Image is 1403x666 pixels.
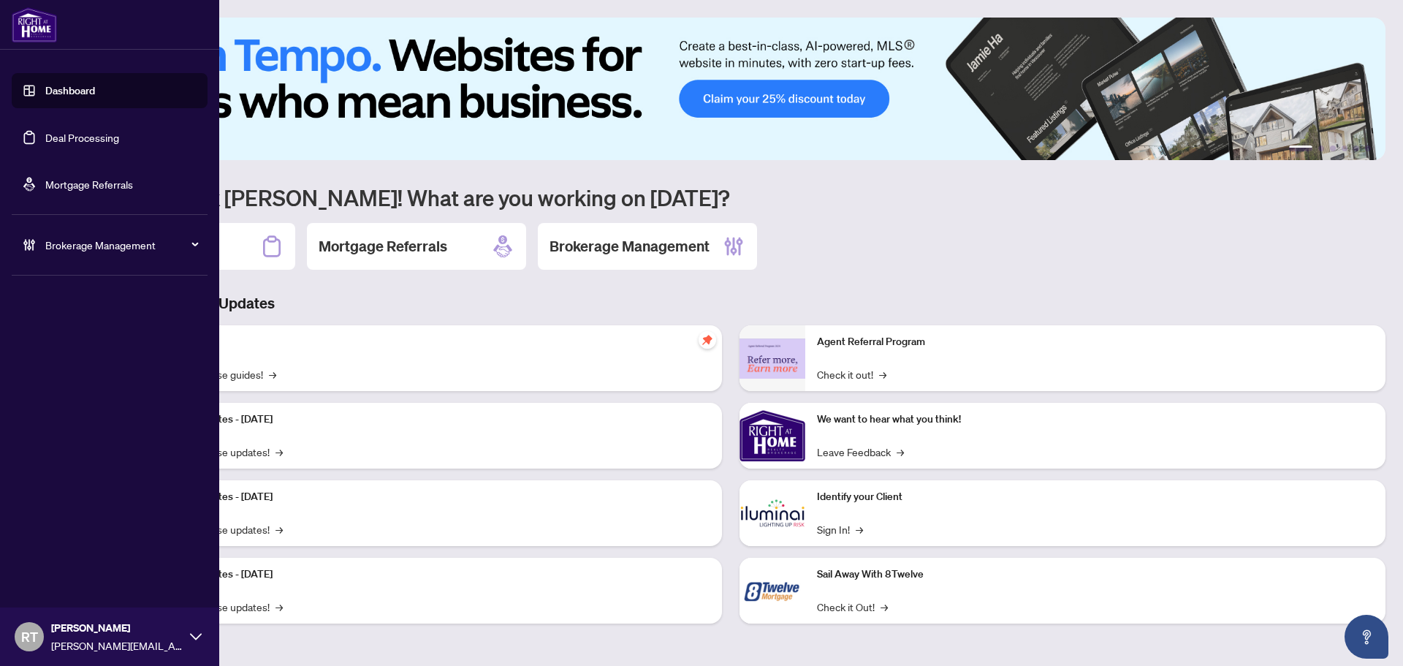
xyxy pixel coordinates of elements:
h2: Brokerage Management [550,236,710,257]
p: Sail Away With 8Twelve [817,567,1374,583]
h1: Welcome back [PERSON_NAME]! What are you working on [DATE]? [76,183,1385,211]
span: [PERSON_NAME] [51,620,183,636]
p: Platform Updates - [DATE] [153,489,710,505]
p: Agent Referral Program [817,334,1374,350]
button: 3 [1330,145,1336,151]
button: 2 [1318,145,1324,151]
a: Check it out!→ [817,366,886,382]
span: → [275,599,283,615]
span: → [879,366,886,382]
img: Agent Referral Program [739,338,805,379]
span: → [881,599,888,615]
span: pushpin [699,331,716,349]
button: 5 [1353,145,1359,151]
h2: Mortgage Referrals [319,236,447,257]
a: Sign In!→ [817,521,863,537]
a: Check it Out!→ [817,599,888,615]
button: Open asap [1345,615,1388,659]
h3: Brokerage & Industry Updates [76,293,1385,314]
button: 6 [1365,145,1371,151]
span: → [275,444,283,460]
p: Identify your Client [817,489,1374,505]
a: Dashboard [45,84,95,97]
span: → [856,521,863,537]
a: Deal Processing [45,131,119,144]
p: Self-Help [153,334,710,350]
a: Leave Feedback→ [817,444,904,460]
img: Sail Away With 8Twelve [739,558,805,624]
img: logo [12,7,57,42]
span: → [275,521,283,537]
p: Platform Updates - [DATE] [153,567,710,583]
span: → [269,366,276,382]
p: We want to hear what you think! [817,412,1374,428]
img: We want to hear what you think! [739,403,805,469]
button: 4 [1342,145,1347,151]
span: RT [21,627,38,647]
span: → [897,444,904,460]
a: Mortgage Referrals [45,178,133,191]
button: 1 [1289,145,1312,151]
img: Slide 0 [76,18,1385,160]
span: [PERSON_NAME][EMAIL_ADDRESS][DOMAIN_NAME] [51,637,183,654]
img: Identify your Client [739,480,805,546]
p: Platform Updates - [DATE] [153,412,710,428]
span: Brokerage Management [45,237,197,253]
